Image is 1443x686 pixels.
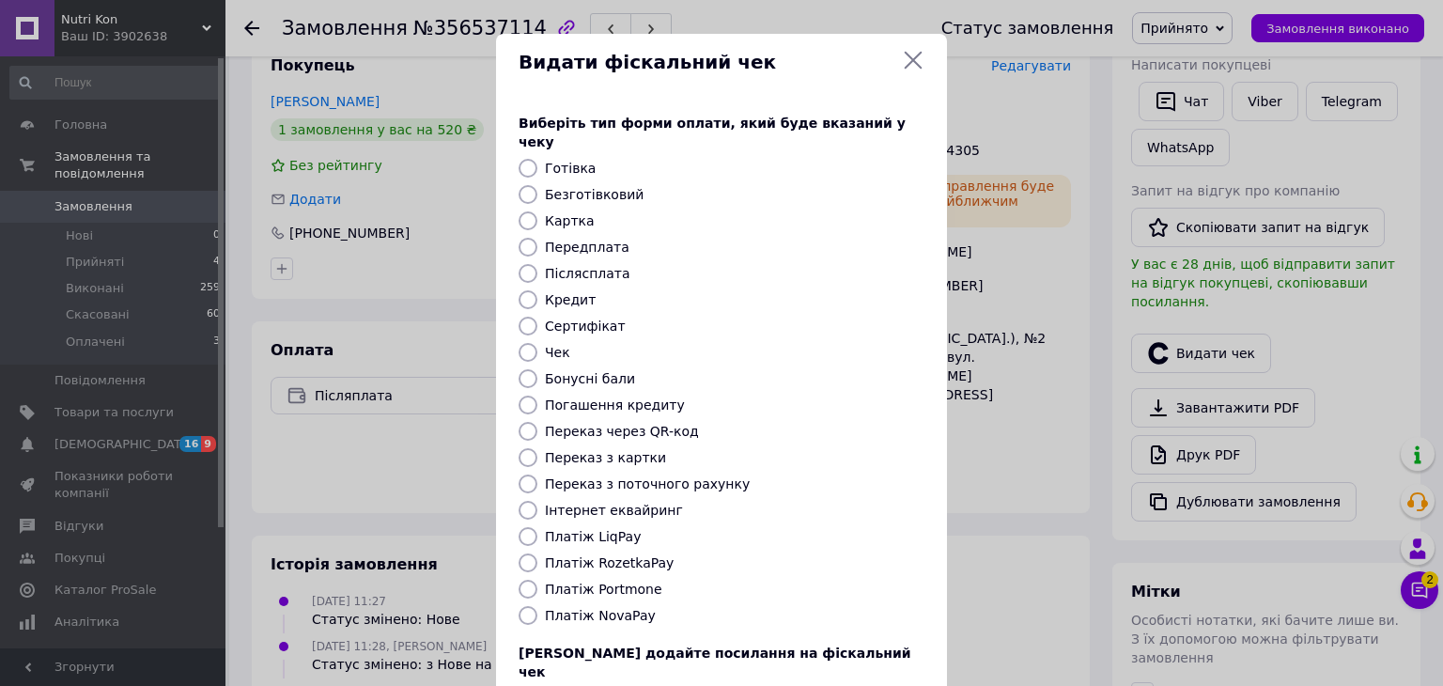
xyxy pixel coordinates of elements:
span: Виберіть тип форми оплати, який буде вказаний у чеку [519,116,906,149]
label: Сертифікат [545,319,626,334]
label: Післясплата [545,266,630,281]
label: Платіж LiqPay [545,529,641,544]
label: Кредит [545,292,596,307]
span: Видати фіскальний чек [519,49,894,76]
label: Безготівковий [545,187,644,202]
label: Платіж Portmone [545,582,662,597]
label: Інтернет еквайринг [545,503,683,518]
label: Картка [545,213,595,228]
label: Погашення кредиту [545,398,685,413]
span: [PERSON_NAME] додайте посилання на фіскальний чек [519,646,911,679]
label: Передплата [545,240,629,255]
label: Бонусні бали [545,371,635,386]
label: Чек [545,345,570,360]
label: Готівка [545,161,596,176]
label: Переказ через QR-код [545,424,699,439]
label: Переказ з картки [545,450,666,465]
label: Платіж RozetkaPay [545,555,674,570]
label: Переказ з поточного рахунку [545,476,750,491]
label: Платіж NovaPay [545,608,656,623]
